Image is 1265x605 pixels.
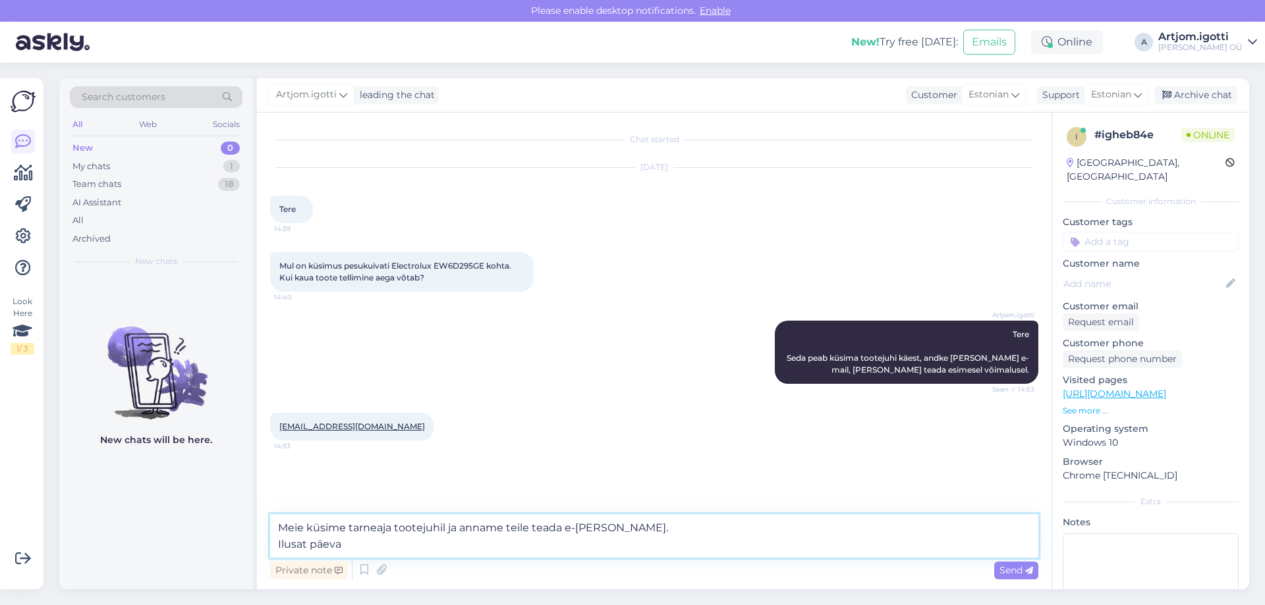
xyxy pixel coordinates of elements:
[906,88,957,102] div: Customer
[136,116,159,133] div: Web
[11,343,34,355] div: 1 / 3
[354,88,435,102] div: leading the chat
[1063,469,1239,483] p: Chrome [TECHNICAL_ID]
[999,564,1033,576] span: Send
[270,161,1038,173] div: [DATE]
[1158,42,1243,53] div: [PERSON_NAME] OÜ
[72,232,111,246] div: Archived
[1063,232,1239,251] input: Add a tag
[1063,405,1239,417] p: See more ...
[270,134,1038,145] div: Chat started
[1063,373,1239,387] p: Visited pages
[1154,86,1237,104] div: Archive chat
[1063,422,1239,436] p: Operating system
[1135,33,1153,51] div: A
[1063,215,1239,229] p: Customer tags
[1158,32,1243,42] div: Artjom.igotti
[1094,127,1181,143] div: # igheb84e
[1075,132,1078,142] span: i
[1063,350,1182,368] div: Request phone number
[276,88,337,102] span: Artjom.igotti
[1031,30,1103,54] div: Online
[1063,436,1239,450] p: Windows 10
[11,89,36,114] img: Askly Logo
[100,433,212,447] p: New chats will be here.
[851,34,958,50] div: Try free [DATE]:
[70,116,85,133] div: All
[270,514,1038,558] textarea: Meie küsime tarneaja tootejuhil ja anname teile teada e-[PERSON_NAME]. Ilusat päeva
[135,255,177,267] span: New chats
[1063,336,1239,350] p: Customer phone
[1158,32,1257,53] a: Artjom.igotti[PERSON_NAME] OÜ
[1063,276,1223,291] input: Add name
[1063,455,1239,469] p: Browser
[1091,88,1131,102] span: Estonian
[11,296,34,355] div: Look Here
[72,214,84,227] div: All
[1181,128,1235,142] span: Online
[1037,88,1080,102] div: Support
[1063,515,1239,529] p: Notes
[210,116,242,133] div: Socials
[985,310,1034,320] span: Artjom.igotti
[1063,300,1239,313] p: Customer email
[1063,313,1139,331] div: Request email
[221,142,240,155] div: 0
[274,292,323,302] span: 14:40
[963,30,1015,55] button: Emails
[985,384,1034,394] span: Seen ✓ 14:53
[696,5,735,16] span: Enable
[1063,257,1239,271] p: Customer name
[270,562,348,579] div: Private note
[279,204,296,214] span: Tere
[969,88,1009,102] span: Estonian
[72,160,110,173] div: My chats
[1063,388,1166,400] a: [URL][DOMAIN_NAME]
[1067,156,1225,184] div: [GEOGRAPHIC_DATA], [GEOGRAPHIC_DATA]
[1063,496,1239,508] div: Extra
[279,261,513,282] span: Mul on küsimus pesukuivati Electrolux EW6D295GE kohta. Kui kaua toote tellimine aega võtab?
[279,421,425,431] a: [EMAIL_ADDRESS][DOMAIN_NAME]
[72,178,121,191] div: Team chats
[851,36,880,48] b: New!
[274,224,323,234] span: 14:39
[59,303,253,421] img: No chats
[218,178,240,191] div: 18
[72,196,121,209] div: AI Assistant
[1063,196,1239,207] div: Customer information
[82,90,165,104] span: Search customers
[223,160,240,173] div: 1
[72,142,93,155] div: New
[274,441,323,451] span: 14:53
